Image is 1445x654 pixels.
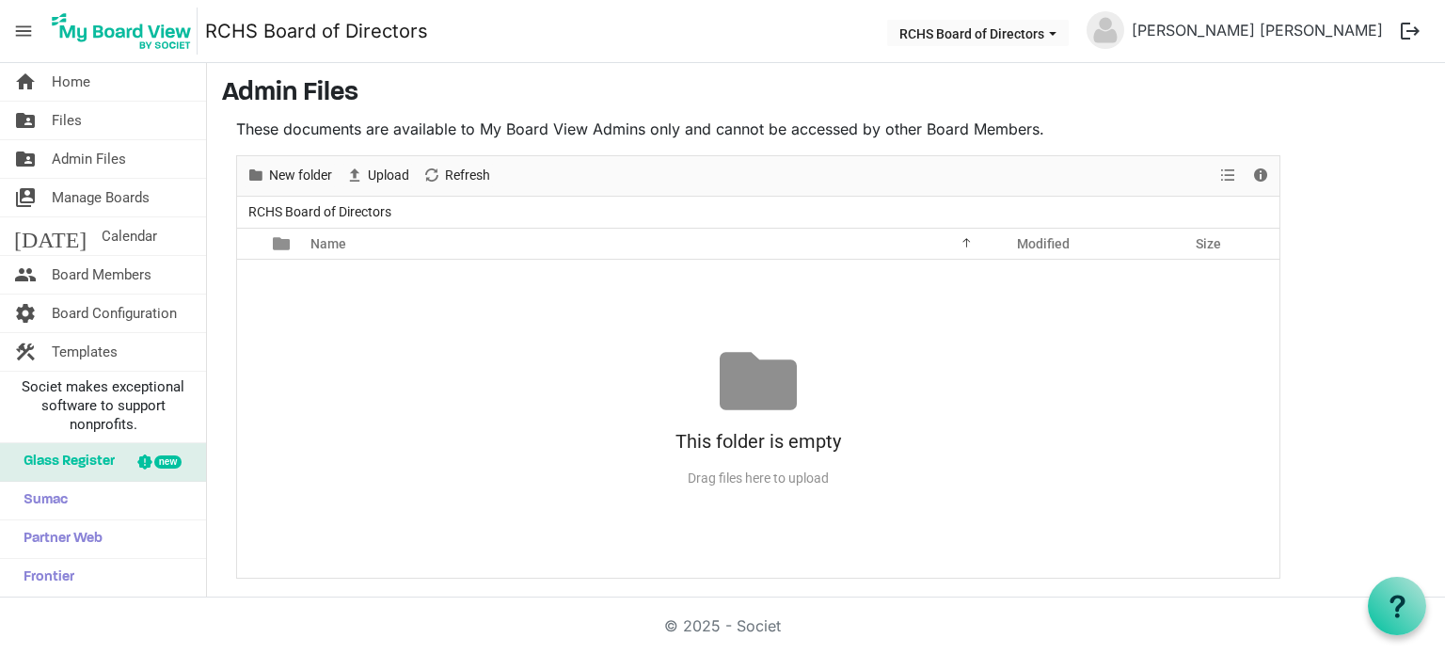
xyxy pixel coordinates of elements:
[420,164,494,187] button: Refresh
[887,20,1069,46] button: RCHS Board of Directors dropdownbutton
[14,333,37,371] span: construction
[14,295,37,332] span: settings
[46,8,198,55] img: My Board View Logo
[244,164,336,187] button: New folder
[8,377,198,434] span: Societ makes exceptional software to support nonprofits.
[1087,11,1124,49] img: no-profile-picture.svg
[14,63,37,101] span: home
[154,455,182,469] div: new
[52,333,118,371] span: Templates
[52,256,151,294] span: Board Members
[52,63,90,101] span: Home
[6,13,41,49] span: menu
[222,78,1430,110] h3: Admin Files
[14,443,115,481] span: Glass Register
[52,295,177,332] span: Board Configuration
[14,482,68,519] span: Sumac
[237,463,1279,494] div: Drag files here to upload
[14,217,87,255] span: [DATE]
[236,118,1280,140] p: These documents are available to My Board View Admins only and cannot be accessed by other Board ...
[664,616,781,635] a: © 2025 - Societ
[1124,11,1390,49] a: [PERSON_NAME] [PERSON_NAME]
[52,140,126,178] span: Admin Files
[267,164,334,187] span: New folder
[1213,156,1245,196] div: View
[416,156,497,196] div: Refresh
[1196,236,1221,251] span: Size
[46,8,205,55] a: My Board View Logo
[240,156,339,196] div: New folder
[245,200,395,224] span: RCHS Board of Directors
[366,164,411,187] span: Upload
[1248,164,1274,187] button: Details
[1216,164,1239,187] button: View dropdownbutton
[310,236,346,251] span: Name
[205,12,428,50] a: RCHS Board of Directors
[14,140,37,178] span: folder_shared
[237,420,1279,463] div: This folder is empty
[14,520,103,558] span: Partner Web
[342,164,413,187] button: Upload
[1245,156,1277,196] div: Details
[52,179,150,216] span: Manage Boards
[1390,11,1430,51] button: logout
[14,256,37,294] span: people
[52,102,82,139] span: Files
[102,217,157,255] span: Calendar
[443,164,492,187] span: Refresh
[14,102,37,139] span: folder_shared
[14,179,37,216] span: switch_account
[339,156,416,196] div: Upload
[1017,236,1070,251] span: Modified
[14,559,74,597] span: Frontier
